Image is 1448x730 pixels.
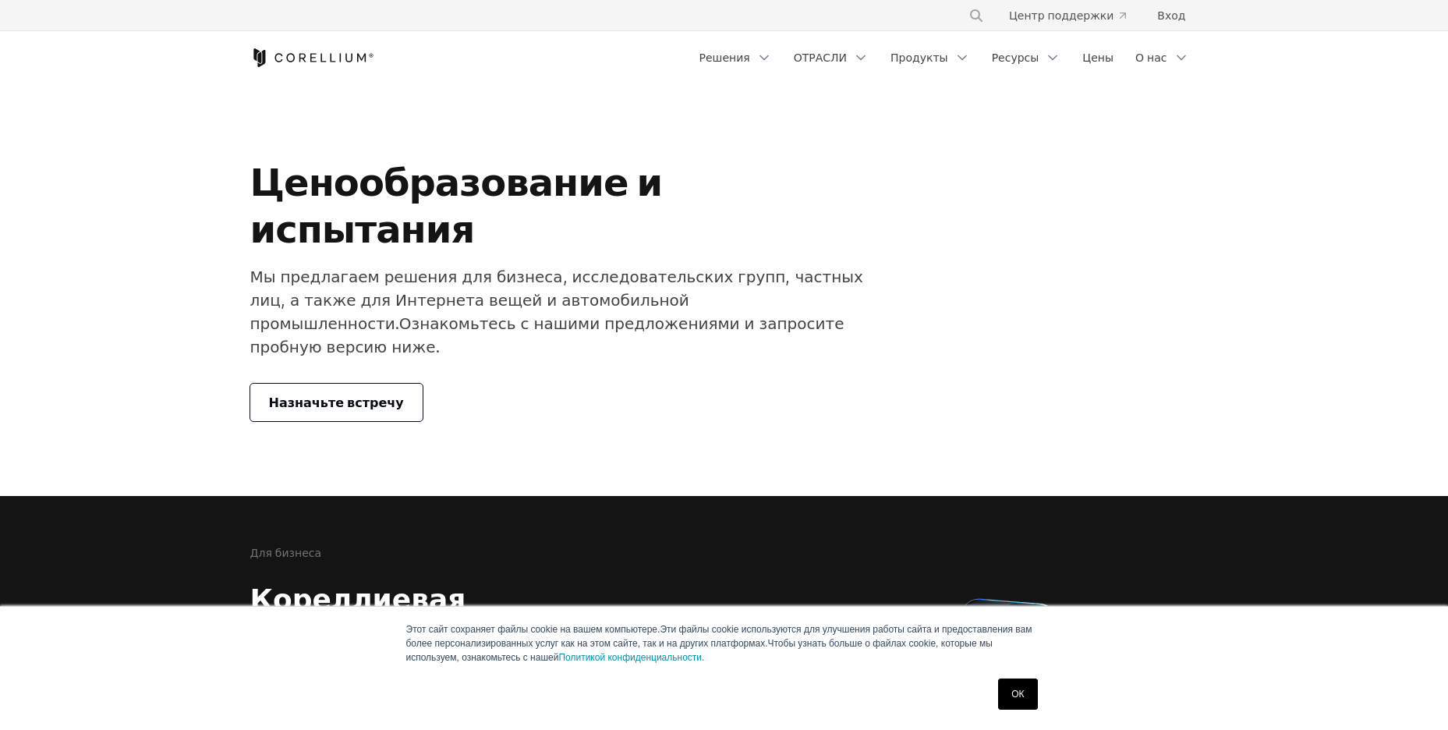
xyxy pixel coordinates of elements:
[950,2,1198,30] div: Навигационное меню
[998,679,1037,710] a: ОК
[250,48,374,67] a: Дом Кореллиума
[890,50,948,66] ya-tr-span: Продукты
[1009,8,1113,23] ya-tr-span: Центр поддержки
[992,50,1039,66] ya-tr-span: Ресурсы
[269,393,404,412] ya-tr-span: Назначьте встречу
[794,50,847,66] ya-tr-span: ОТРАСЛИ
[699,50,750,66] ya-tr-span: Решения
[962,2,990,30] button: Поиск
[250,582,487,651] ya-tr-span: Кореллиевая [PERSON_NAME]
[250,268,863,333] ya-tr-span: Мы предлагаем решения для бизнеса, исследовательских групп, частных лиц, а также для Интернета ве...
[406,624,1032,649] ya-tr-span: Эти файлы cookie используются для улучшения работы сайта и предоставления вам более персонализиро...
[1011,689,1024,700] ya-tr-span: ОК
[406,624,660,635] ya-tr-span: Этот сайт сохраняет файлы cookie на вашем компьютере.
[250,384,423,421] a: Назначьте встречу
[250,159,663,252] ya-tr-span: Ценообразование и испытания
[1157,8,1185,23] ya-tr-span: Вход
[250,546,322,559] ya-tr-span: Для бизнеса
[690,44,1198,72] div: Навигационное меню
[1082,50,1113,66] ya-tr-span: Цены
[250,314,844,356] ya-tr-span: Ознакомьтесь с нашими предложениями и запросите пробную версию ниже.
[1135,50,1167,66] ya-tr-span: О нас
[558,652,704,663] a: Политикой конфиденциальности.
